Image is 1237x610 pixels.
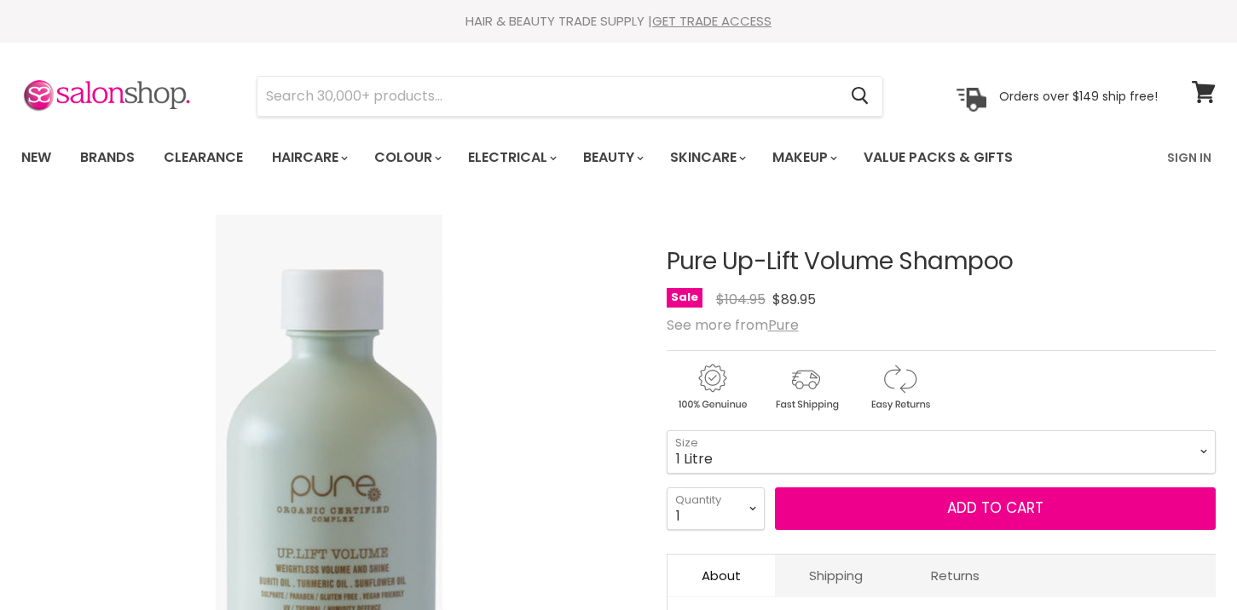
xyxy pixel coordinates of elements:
[667,361,757,413] img: genuine.gif
[361,140,452,176] a: Colour
[775,555,897,596] a: Shipping
[259,140,358,176] a: Haircare
[668,555,775,596] a: About
[570,140,654,176] a: Beauty
[257,77,837,116] input: Search
[760,140,847,176] a: Makeup
[897,555,1014,596] a: Returns
[9,140,64,176] a: New
[455,140,567,176] a: Electrical
[67,140,147,176] a: Brands
[716,290,766,309] span: $104.95
[772,290,816,309] span: $89.95
[9,133,1091,182] ul: Main menu
[854,361,945,413] img: returns.gif
[851,140,1026,176] a: Value Packs & Gifts
[947,498,1043,518] span: Add to cart
[768,315,799,335] a: Pure
[760,361,851,413] img: shipping.gif
[151,140,256,176] a: Clearance
[667,249,1216,275] h1: Pure Up-Lift Volume Shampoo
[667,315,799,335] span: See more from
[652,12,772,30] a: GET TRADE ACCESS
[775,487,1216,530] button: Add to cart
[667,487,765,530] select: Quantity
[1157,140,1222,176] a: Sign In
[667,288,702,308] span: Sale
[837,77,882,116] button: Search
[257,76,883,117] form: Product
[657,140,756,176] a: Skincare
[999,88,1158,103] p: Orders over $149 ship free!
